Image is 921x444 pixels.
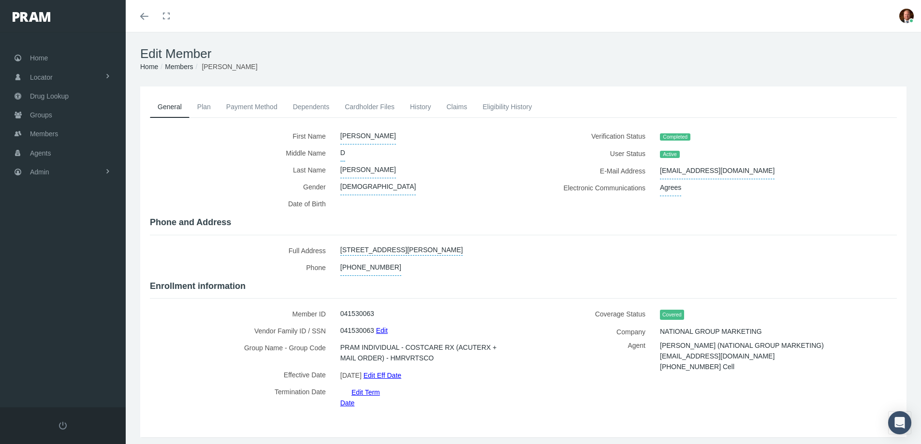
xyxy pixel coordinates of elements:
span: Locator [30,68,53,86]
label: Group Name - Group Code [150,339,333,366]
label: E-Mail Address [531,162,653,179]
span: Members [30,125,58,143]
span: [PHONE_NUMBER] [340,259,401,276]
div: Open Intercom Messenger [888,411,911,434]
span: [PERSON_NAME] [340,128,396,144]
span: [PERSON_NAME] [202,63,257,71]
span: Admin [30,163,49,181]
span: [PERSON_NAME] (NATIONAL GROUP MARKETING) [660,338,824,353]
h4: Enrollment information [150,281,897,292]
label: Effective Date [150,366,333,383]
span: [EMAIL_ADDRESS][DOMAIN_NAME] [660,162,775,179]
label: Member ID [150,305,333,322]
span: [PHONE_NUMBER] Cell [660,359,734,374]
a: General [150,96,190,118]
a: Plan [190,96,219,117]
a: Dependents [285,96,337,117]
a: Home [140,63,158,71]
span: [DEMOGRAPHIC_DATA] [340,178,416,195]
a: Members [165,63,193,71]
img: S_Profile_Picture_693.jpg [899,9,914,23]
h1: Edit Member [140,46,906,61]
a: History [402,96,439,117]
a: Claims [439,96,475,117]
label: Vendor Family ID / SSN [150,322,333,339]
label: Termination Date [150,383,333,408]
span: NATIONAL GROUP MARKETING [660,323,762,340]
a: Edit [376,323,388,337]
span: Drug Lookup [30,87,69,105]
span: Covered [660,310,684,320]
span: [EMAIL_ADDRESS][DOMAIN_NAME] [660,349,775,363]
label: Gender [150,178,333,195]
label: Electronic Communications [531,179,653,196]
a: Eligibility History [475,96,540,117]
span: Home [30,49,48,67]
label: Agent [531,340,653,379]
span: Agents [30,144,51,162]
span: PRAM INDIVIDUAL - COSTCARE RX (ACUTERX + MAIL ORDER) - HMRVRTSCO [340,339,509,366]
img: PRAM_20_x_78.png [13,12,50,22]
a: Payment Method [219,96,285,117]
span: [DATE] [340,368,362,383]
label: Coverage Status [531,305,653,323]
label: Full Address [150,242,333,259]
label: First Name [150,128,333,144]
span: Groups [30,106,52,124]
label: Company [531,323,653,340]
label: Verification Status [531,128,653,145]
a: [STREET_ADDRESS][PERSON_NAME] [340,242,463,256]
label: Date of Birth [150,195,333,212]
span: D [340,144,345,161]
span: [PERSON_NAME] [340,161,396,178]
span: 041530063 [340,322,374,339]
label: Phone [150,259,333,276]
a: Edit Term Date [340,385,380,410]
h4: Phone and Address [150,217,897,228]
label: Middle Name [150,144,333,161]
label: Last Name [150,161,333,178]
span: Active [660,151,680,158]
a: Edit Eff Date [364,368,401,382]
a: Cardholder Files [337,96,402,117]
span: Completed [660,133,690,141]
label: User Status [531,145,653,162]
span: Agrees [660,179,681,196]
span: 041530063 [340,305,374,322]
